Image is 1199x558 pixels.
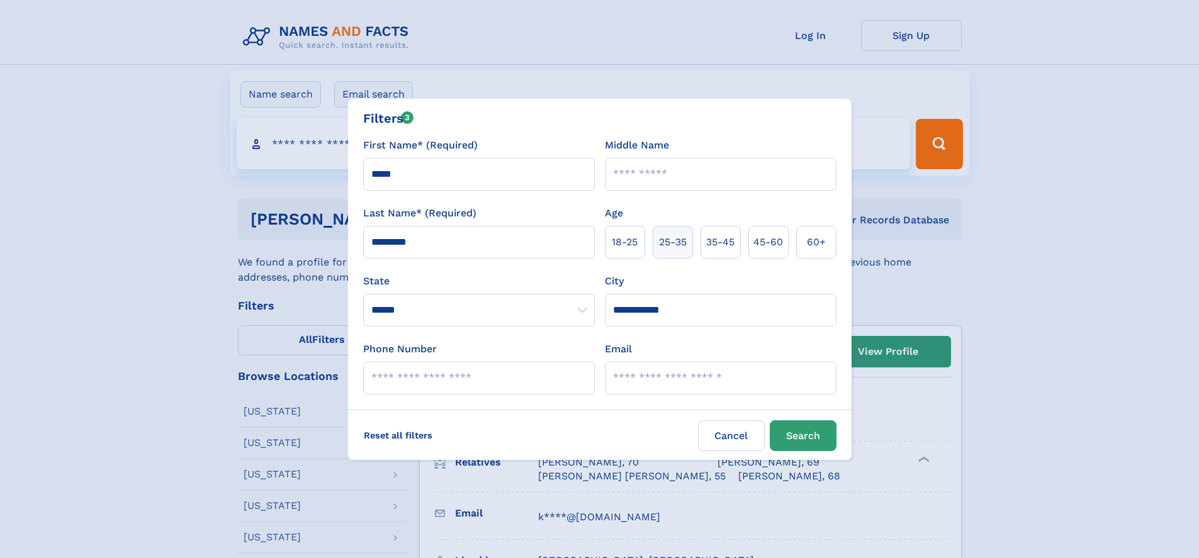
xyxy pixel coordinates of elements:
label: First Name* (Required) [363,138,478,153]
label: Email [605,342,632,357]
span: 35‑45 [706,235,735,250]
label: Cancel [698,420,765,451]
label: City [605,274,624,289]
span: 45‑60 [753,235,783,250]
span: 25‑35 [659,235,687,250]
label: Phone Number [363,342,437,357]
label: Reset all filters [356,420,441,450]
label: Age [605,206,623,221]
button: Search [770,420,836,451]
label: Last Name* (Required) [363,206,476,221]
label: Middle Name [605,138,669,153]
span: 18‑25 [612,235,638,250]
span: 60+ [807,235,826,250]
div: Filters [363,109,414,128]
label: State [363,274,595,289]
